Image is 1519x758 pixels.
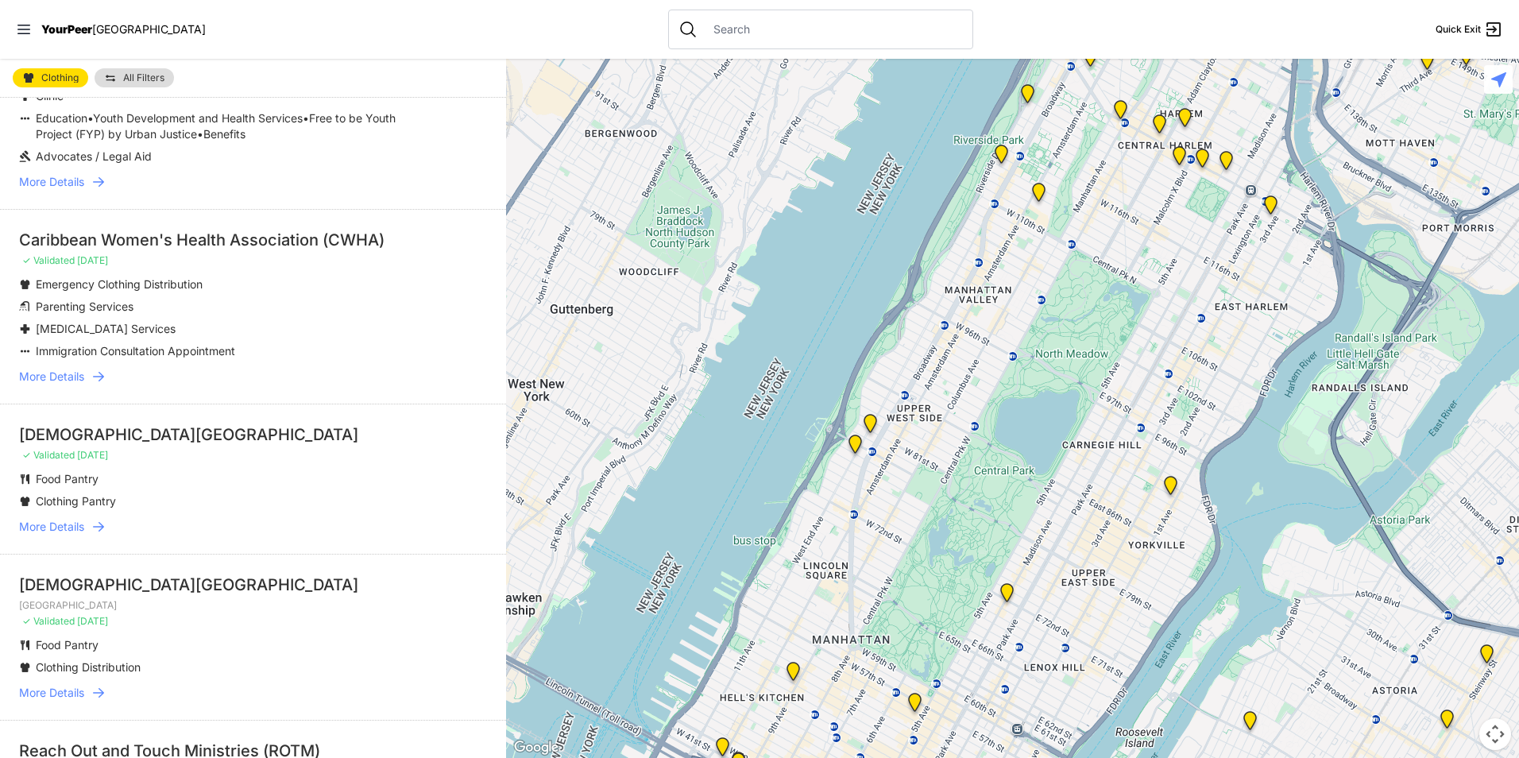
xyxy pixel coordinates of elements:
span: [DATE] [77,449,108,461]
span: • [197,127,203,141]
span: All Filters [123,73,164,83]
div: Ford Hall [991,145,1011,170]
a: More Details [19,174,487,190]
span: More Details [19,519,84,535]
div: The Cathedral Church of St. John the Divine [1029,183,1049,208]
span: ✓ Validated [22,449,75,461]
span: Advocates / Legal Aid [36,149,152,163]
span: More Details [19,174,84,190]
div: Main Location [1261,195,1281,221]
input: Search [704,21,963,37]
span: [MEDICAL_DATA] Services [36,322,176,335]
span: Clothing Pantry [36,494,116,508]
a: More Details [19,519,487,535]
div: Pathways Adult Drop-In Program [860,414,880,439]
a: More Details [19,369,487,385]
div: The PILLARS – Holistic Recovery Support [1111,100,1131,126]
span: Quick Exit [1436,23,1481,36]
span: More Details [19,685,84,701]
span: Youth Development and Health Services [93,111,303,125]
div: Manhattan [1192,149,1212,174]
div: 9th Avenue Drop-in Center [783,662,803,687]
span: Immigration Consultation Appointment [36,344,235,358]
span: • [303,111,309,125]
span: Education [36,111,87,125]
div: Uptown/Harlem DYCD Youth Drop-in Center [1150,114,1169,140]
span: ✓ Validated [22,254,75,266]
a: Open this area in Google Maps (opens a new window) [510,737,562,758]
span: ✓ Validated [22,615,75,627]
span: Parenting Services [36,300,133,313]
div: [DEMOGRAPHIC_DATA][GEOGRAPHIC_DATA] [19,574,487,596]
span: [GEOGRAPHIC_DATA] [92,22,206,36]
div: Avenue Church [1161,476,1181,501]
div: East Harlem [1216,151,1236,176]
span: Emergency Clothing Distribution [36,277,203,291]
div: Fancy Thrift Shop [1240,711,1260,737]
span: Clothing [41,73,79,83]
a: YourPeer[GEOGRAPHIC_DATA] [41,25,206,34]
a: Quick Exit [1436,20,1503,39]
span: • [87,111,93,125]
div: Manhattan [1175,108,1195,133]
span: Clothing Distribution [36,660,141,674]
span: More Details [19,369,84,385]
span: Food Pantry [36,638,99,652]
span: [DATE] [77,254,108,266]
img: Google [510,737,562,758]
div: Manhattan [1018,84,1038,110]
div: Caribbean Women's Health Association (CWHA) [19,229,487,251]
a: More Details [19,685,487,701]
button: Map camera controls [1479,718,1511,750]
p: [GEOGRAPHIC_DATA] [19,599,487,612]
a: All Filters [95,68,174,87]
div: [DEMOGRAPHIC_DATA][GEOGRAPHIC_DATA] [19,423,487,446]
span: Benefits [203,127,245,141]
span: [DATE] [77,615,108,627]
span: Food Pantry [36,472,99,485]
span: YourPeer [41,22,92,36]
div: The Bronx Pride Center [1456,46,1476,72]
a: Clothing [13,68,88,87]
div: Manhattan [997,583,1017,609]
